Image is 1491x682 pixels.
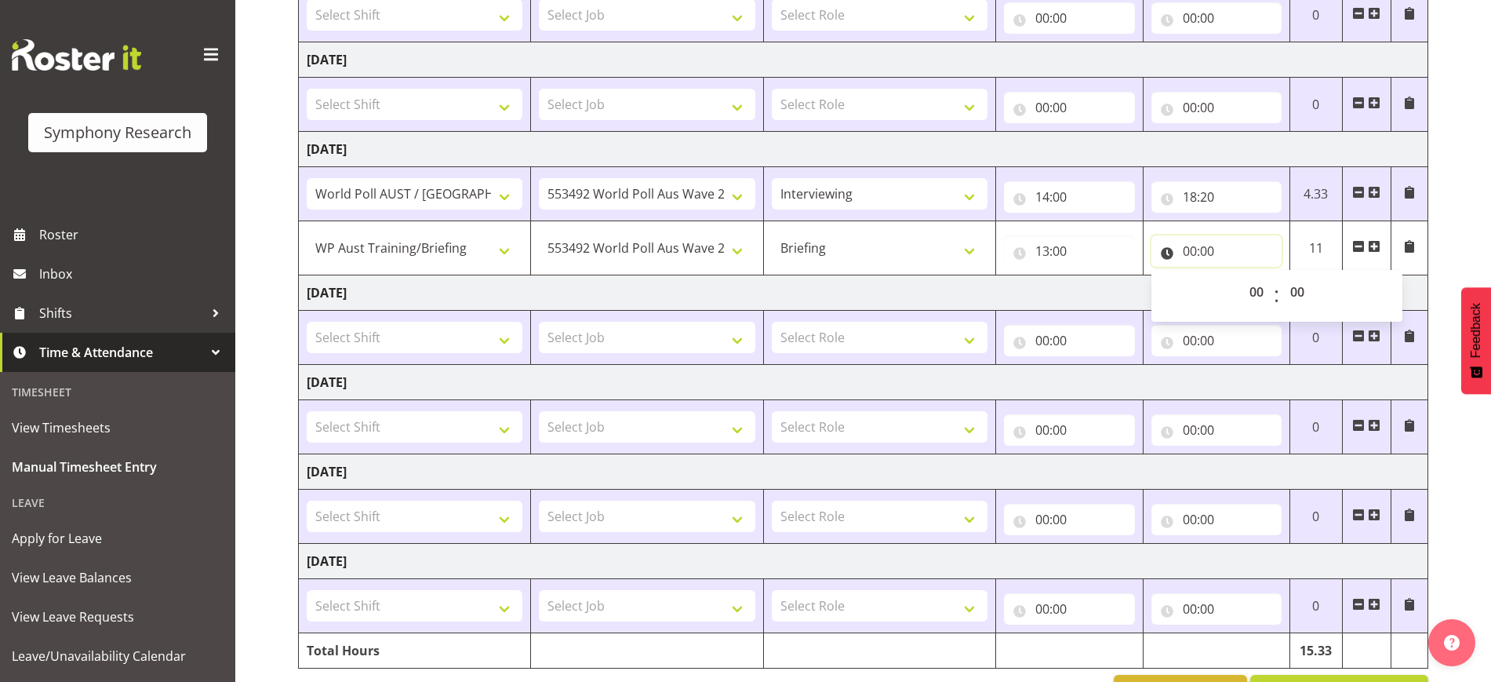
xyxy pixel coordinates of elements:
[1004,414,1134,446] input: Click to select...
[1289,167,1342,221] td: 4.33
[44,121,191,144] div: Symphony Research
[39,341,204,364] span: Time & Attendance
[1461,287,1491,394] button: Feedback - Show survey
[1289,579,1342,633] td: 0
[1274,276,1279,315] span: :
[12,527,224,550] span: Apply for Leave
[1151,2,1282,34] input: Click to select...
[299,454,1428,490] td: [DATE]
[1004,235,1134,267] input: Click to select...
[4,558,231,597] a: View Leave Balances
[1151,414,1282,446] input: Click to select...
[1151,181,1282,213] input: Click to select...
[1004,2,1134,34] input: Click to select...
[299,275,1428,311] td: [DATE]
[4,447,231,487] a: Manual Timesheet Entry
[4,487,231,519] div: Leave
[12,455,224,479] span: Manual Timesheet Entry
[1289,311,1342,365] td: 0
[1289,400,1342,454] td: 0
[1444,635,1460,651] img: help-xxl-2.png
[39,301,204,325] span: Shifts
[1289,78,1342,132] td: 0
[299,132,1428,167] td: [DATE]
[39,262,227,286] span: Inbox
[1289,490,1342,544] td: 0
[12,39,141,71] img: Rosterit website logo
[299,633,531,669] td: Total Hours
[1469,303,1483,358] span: Feedback
[4,519,231,558] a: Apply for Leave
[12,605,224,629] span: View Leave Requests
[1004,92,1134,123] input: Click to select...
[12,566,224,589] span: View Leave Balances
[1151,593,1282,625] input: Click to select...
[12,644,224,668] span: Leave/Unavailability Calendar
[4,636,231,676] a: Leave/Unavailability Calendar
[4,408,231,447] a: View Timesheets
[1004,593,1134,625] input: Click to select...
[1151,325,1282,356] input: Click to select...
[4,376,231,408] div: Timesheet
[1004,181,1134,213] input: Click to select...
[1151,92,1282,123] input: Click to select...
[1004,325,1134,356] input: Click to select...
[299,42,1428,78] td: [DATE]
[4,597,231,636] a: View Leave Requests
[39,223,227,246] span: Roster
[1151,504,1282,535] input: Click to select...
[1151,235,1282,267] input: Click to select...
[1004,504,1134,535] input: Click to select...
[299,365,1428,400] td: [DATE]
[1289,221,1342,275] td: 11
[12,416,224,439] span: View Timesheets
[1289,633,1342,669] td: 15.33
[299,544,1428,579] td: [DATE]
